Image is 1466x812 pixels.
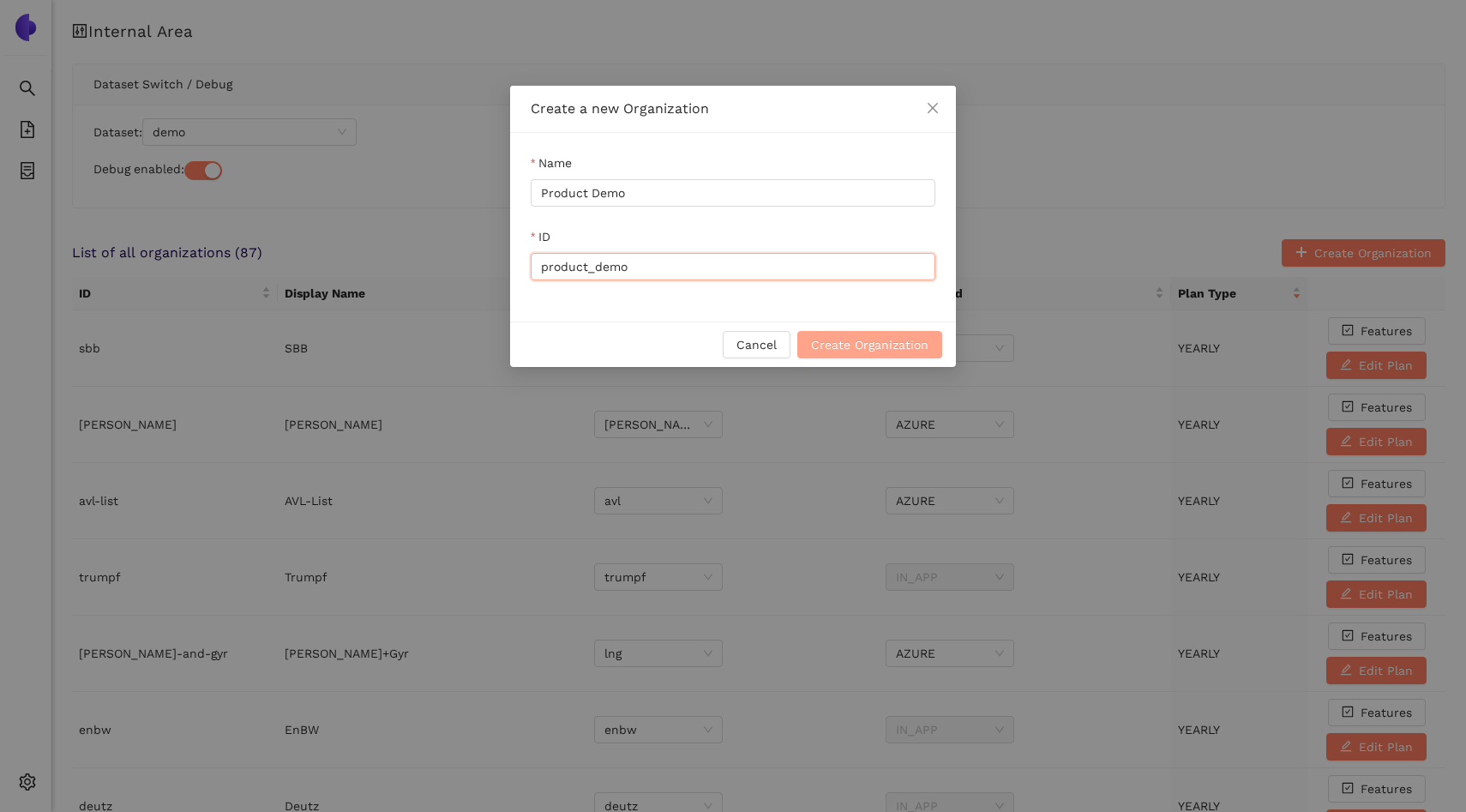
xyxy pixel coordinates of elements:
[531,179,935,207] input: Name
[531,227,550,246] label: ID
[811,335,928,354] span: Create Organization
[736,335,777,354] span: Cancel
[797,331,942,358] button: Create Organization
[531,99,935,118] div: Create a new Organization
[910,86,956,132] button: Close
[926,101,940,115] span: close
[531,253,935,280] input: ID
[531,153,572,172] label: Name
[723,331,790,358] button: Cancel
